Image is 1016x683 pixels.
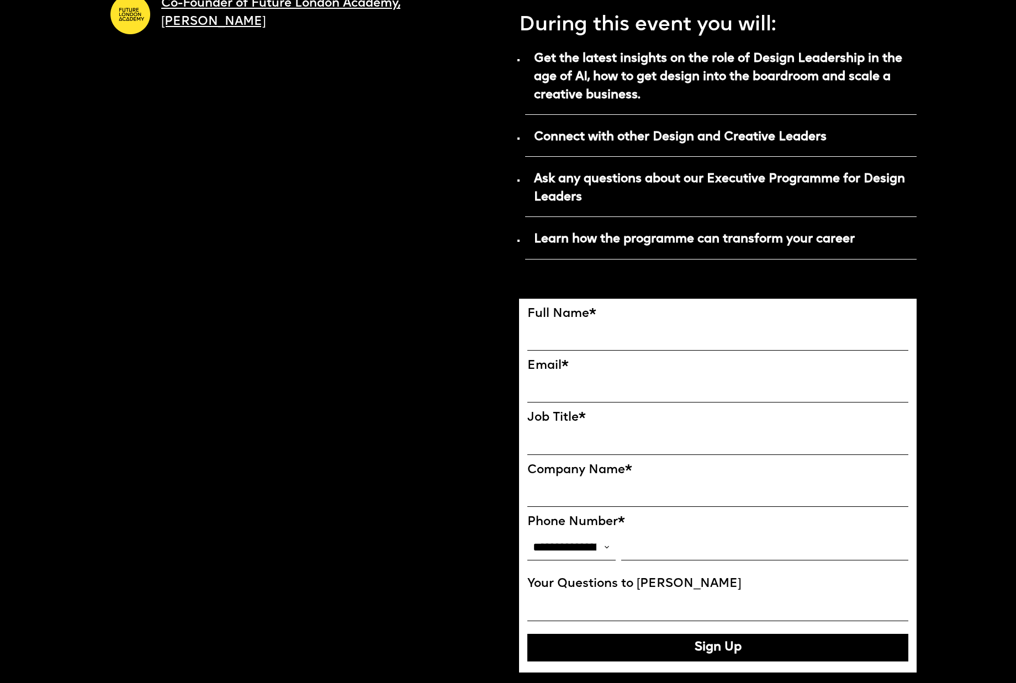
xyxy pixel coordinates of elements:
button: Sign Up [527,634,908,661]
p: During this event you will: [519,4,917,40]
strong: Get the latest insights on the role of Design Leadership in the age of AI, how to get design into... [534,52,902,102]
label: Company Name [527,463,908,478]
strong: Connect with other Design and Creative Leaders [534,131,827,144]
label: Phone Number [527,515,908,530]
strong: Ask any questions about our Executive Programme for Design Leaders [534,173,905,204]
label: Your Questions to [PERSON_NAME] [527,577,908,591]
label: Full Name [527,307,908,321]
label: Job Title [527,411,908,425]
strong: Learn how the programme can transform your career [534,233,855,246]
label: Email [527,359,908,373]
